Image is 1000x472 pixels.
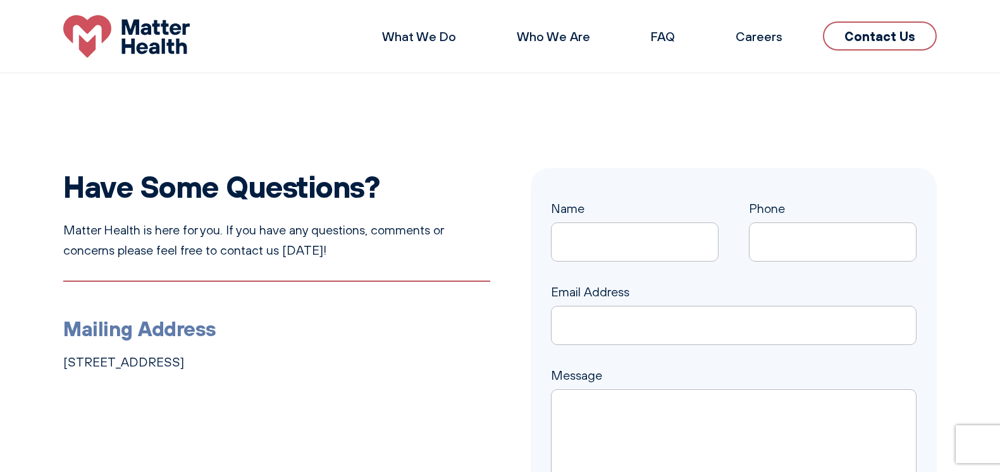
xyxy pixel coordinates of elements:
[651,28,675,44] a: FAQ
[551,201,719,246] label: Name
[551,306,917,345] input: Email Address
[63,168,490,205] h2: Have Some Questions?
[517,28,590,44] a: Who We Are
[551,284,917,330] label: Email Address
[823,21,937,51] a: Contact Us
[749,201,917,246] label: Phone
[749,222,917,262] input: Phone
[63,354,184,370] a: [STREET_ADDRESS]
[63,220,490,260] p: Matter Health is here for you. If you have any questions, comments or concerns please feel free t...
[63,312,490,344] h3: Mailing Address
[382,28,456,44] a: What We Do
[736,28,782,44] a: Careers
[551,222,719,262] input: Name
[551,368,917,403] label: Message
